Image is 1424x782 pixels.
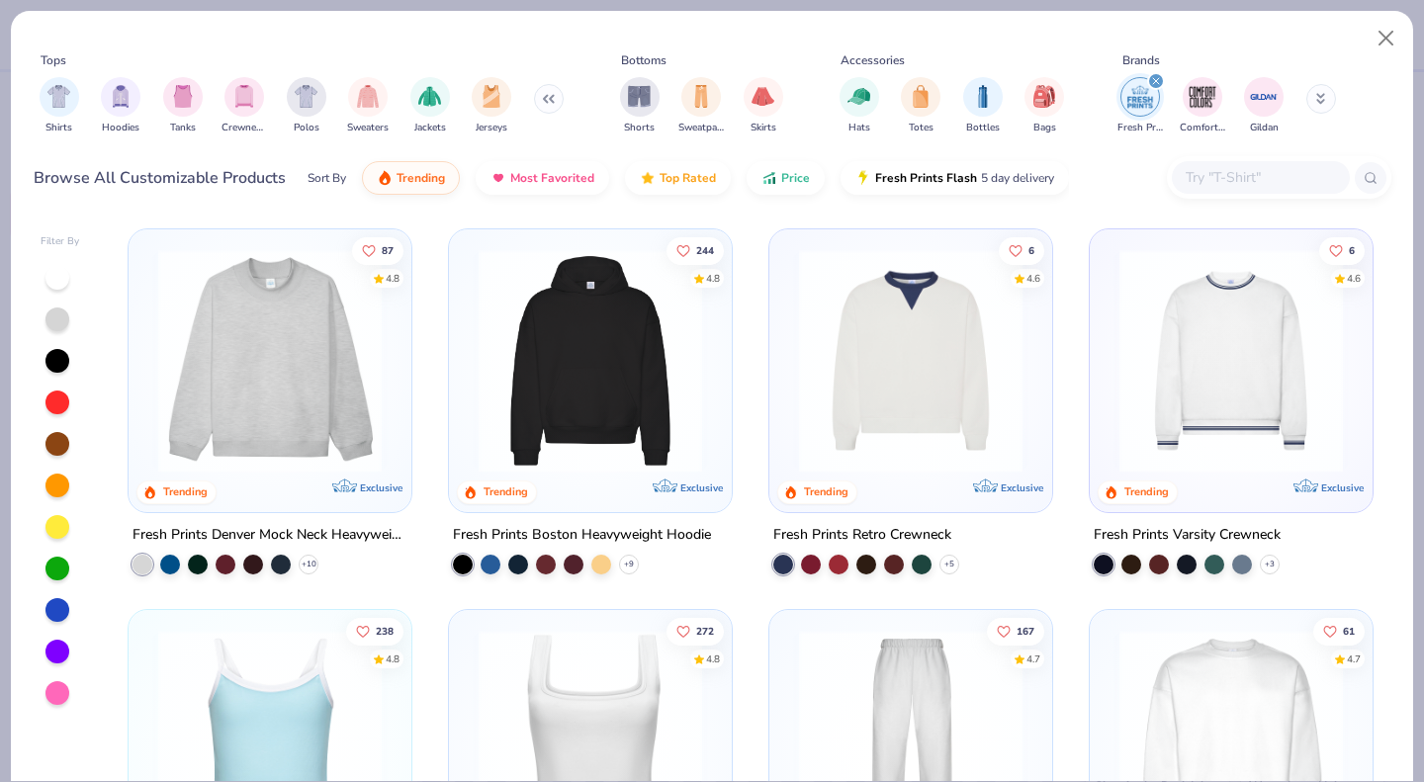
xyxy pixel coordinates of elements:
button: filter button [222,77,267,135]
button: filter button [1117,77,1163,135]
img: Shorts Image [628,85,651,108]
div: filter for Sweatpants [678,77,724,135]
button: Close [1368,20,1405,57]
button: Like [999,236,1044,264]
span: + 5 [944,559,954,570]
div: Filter By [41,234,80,249]
span: + 10 [302,559,316,570]
button: filter button [620,77,660,135]
span: Hats [848,121,870,135]
span: Fresh Prints Flash [875,170,977,186]
img: TopRated.gif [640,170,656,186]
span: Fresh Prints [1117,121,1163,135]
img: Gildan Image [1249,82,1279,112]
div: Fresh Prints Varsity Crewneck [1094,523,1281,548]
div: filter for Fresh Prints [1117,77,1163,135]
div: filter for Comfort Colors [1180,77,1225,135]
div: filter for Shirts [40,77,79,135]
button: Like [353,236,404,264]
span: Bottles [966,121,1000,135]
button: filter button [347,77,389,135]
span: Polos [294,121,319,135]
div: filter for Gildan [1244,77,1284,135]
div: 4.7 [1026,652,1040,666]
div: 4.6 [1026,271,1040,286]
span: Top Rated [660,170,716,186]
div: 4.8 [387,652,400,666]
button: filter button [287,77,326,135]
img: Polos Image [295,85,317,108]
img: d4a37e75-5f2b-4aef-9a6e-23330c63bbc0 [712,249,955,473]
img: Jerseys Image [481,85,502,108]
span: Jerseys [476,121,507,135]
span: Exclusive [1320,481,1363,494]
div: 4.8 [706,652,720,666]
button: filter button [163,77,203,135]
span: 87 [383,245,395,255]
div: filter for Jerseys [472,77,511,135]
div: filter for Bags [1024,77,1064,135]
div: filter for Shorts [620,77,660,135]
span: Skirts [751,121,776,135]
div: 4.7 [1347,652,1361,666]
span: Price [781,170,810,186]
button: filter button [472,77,511,135]
div: filter for Hoodies [101,77,140,135]
button: filter button [963,77,1003,135]
div: Bottoms [621,51,667,69]
img: trending.gif [377,170,393,186]
div: filter for Jackets [410,77,450,135]
img: f5d85501-0dbb-4ee4-b115-c08fa3845d83 [148,249,392,473]
img: Sweatpants Image [690,85,712,108]
button: Trending [362,161,460,195]
div: filter for Tanks [163,77,203,135]
img: Bags Image [1033,85,1055,108]
span: Gildan [1250,121,1279,135]
span: Exclusive [1001,481,1043,494]
button: Like [667,236,724,264]
div: Sort By [308,169,346,187]
img: Crewnecks Image [233,85,255,108]
button: filter button [1024,77,1064,135]
div: filter for Hats [840,77,879,135]
div: Tops [41,51,66,69]
button: filter button [40,77,79,135]
div: 4.6 [1347,271,1361,286]
span: 272 [696,626,714,636]
span: Most Favorited [510,170,594,186]
div: 4.8 [387,271,400,286]
button: Like [1319,236,1365,264]
div: 4.8 [706,271,720,286]
div: filter for Totes [901,77,940,135]
div: filter for Bottles [963,77,1003,135]
button: filter button [840,77,879,135]
img: Sweaters Image [357,85,380,108]
img: Skirts Image [752,85,774,108]
span: Shorts [624,121,655,135]
div: Browse All Customizable Products [34,166,286,190]
div: filter for Skirts [744,77,783,135]
button: filter button [1244,77,1284,135]
button: Fresh Prints Flash5 day delivery [841,161,1069,195]
span: Trending [397,170,445,186]
span: 167 [1017,626,1034,636]
button: Price [747,161,825,195]
button: Like [1313,617,1365,645]
button: filter button [678,77,724,135]
span: Sweatpants [678,121,724,135]
button: filter button [744,77,783,135]
img: 91acfc32-fd48-4d6b-bdad-a4c1a30ac3fc [469,249,712,473]
div: filter for Polos [287,77,326,135]
span: 5 day delivery [981,167,1054,190]
span: Exclusive [360,481,402,494]
span: + 3 [1265,559,1275,570]
span: Shirts [45,121,72,135]
div: filter for Crewnecks [222,77,267,135]
button: Top Rated [625,161,731,195]
span: Hoodies [102,121,139,135]
img: Hoodies Image [110,85,132,108]
img: 230d1666-f904-4a08-b6b8-0d22bf50156f [1031,249,1275,473]
div: Fresh Prints Denver Mock Neck Heavyweight Sweatshirt [133,523,407,548]
img: Bottles Image [972,85,994,108]
img: most_fav.gif [490,170,506,186]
